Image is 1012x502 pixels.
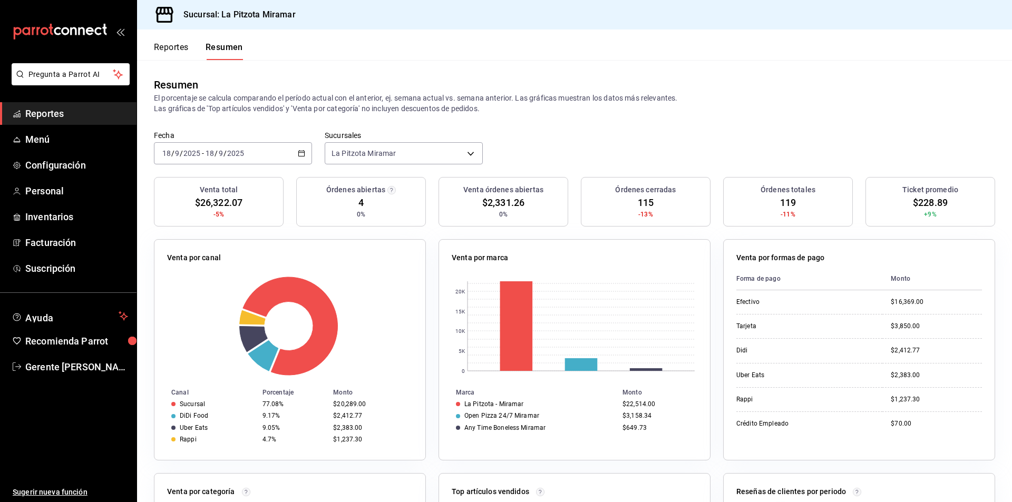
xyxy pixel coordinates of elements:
[638,195,654,210] span: 115
[736,346,842,355] div: Didi
[13,487,128,498] span: Sugerir nueva función
[12,63,130,85] button: Pregunta a Parrot AI
[180,424,208,431] div: Uber Eats
[891,419,982,428] div: $70.00
[439,387,618,398] th: Marca
[28,69,113,80] span: Pregunta a Parrot AI
[622,412,693,419] div: $3,158.34
[25,106,128,121] span: Reportes
[227,149,245,158] input: ----
[25,132,128,146] span: Menú
[622,400,693,408] div: $22,514.00
[116,27,124,36] button: open_drawer_menu
[25,210,128,224] span: Inventarios
[615,184,676,195] h3: Órdenes cerradas
[25,334,128,348] span: Recomienda Parrot
[162,149,171,158] input: --
[213,210,224,219] span: -5%
[891,322,982,331] div: $3,850.00
[180,149,183,158] span: /
[332,148,396,159] span: La Pitzota Miramar
[463,184,543,195] h3: Venta órdenes abiertas
[882,268,982,290] th: Monto
[325,132,483,139] label: Sucursales
[326,184,385,195] h3: Órdenes abiertas
[459,348,465,354] text: 5K
[455,328,465,334] text: 10K
[891,395,982,404] div: $1,237.30
[25,310,114,322] span: Ayuda
[174,149,180,158] input: --
[902,184,958,195] h3: Ticket promedio
[154,132,312,139] label: Fecha
[218,149,223,158] input: --
[780,195,796,210] span: 119
[25,360,128,374] span: Gerente [PERSON_NAME]
[154,77,198,93] div: Resumen
[333,400,408,408] div: $20,289.00
[358,195,364,210] span: 4
[618,387,710,398] th: Monto
[258,387,329,398] th: Porcentaje
[482,195,524,210] span: $2,331.26
[736,486,846,497] p: Reseñas de clientes por periodo
[25,184,128,198] span: Personal
[262,412,325,419] div: 9.17%
[333,412,408,419] div: $2,412.77
[924,210,936,219] span: +9%
[464,400,524,408] div: La Pitzota - Miramar
[464,412,539,419] div: Open Pizza 24/7 Miramar
[462,368,465,374] text: 0
[200,184,238,195] h3: Venta total
[781,210,795,219] span: -11%
[329,387,425,398] th: Monto
[215,149,218,158] span: /
[357,210,365,219] span: 0%
[455,309,465,314] text: 15K
[25,158,128,172] span: Configuración
[154,42,243,60] div: navigation tabs
[223,149,227,158] span: /
[7,76,130,87] a: Pregunta a Parrot AI
[195,195,242,210] span: $26,322.07
[736,298,842,307] div: Efectivo
[171,149,174,158] span: /
[452,486,529,497] p: Top artículos vendidos
[736,395,842,404] div: Rappi
[736,419,842,428] div: Crédito Empleado
[167,252,221,263] p: Venta por canal
[736,322,842,331] div: Tarjeta
[262,400,325,408] div: 77.08%
[206,42,243,60] button: Resumen
[913,195,948,210] span: $228.89
[205,149,215,158] input: --
[891,346,982,355] div: $2,412.77
[622,424,693,431] div: $649.73
[452,252,508,263] p: Venta por marca
[464,424,546,431] div: Any Time Boneless Miramar
[262,436,325,443] div: 4.7%
[25,261,128,275] span: Suscripción
[154,387,258,398] th: Canal
[891,371,982,380] div: $2,383.00
[154,42,189,60] button: Reportes
[333,424,408,431] div: $2,383.00
[262,424,325,431] div: 9.05%
[736,371,842,380] div: Uber Eats
[333,436,408,443] div: $1,237.30
[180,412,208,419] div: DiDi Food
[25,235,128,250] span: Facturación
[167,486,235,497] p: Venta por categoría
[202,149,204,158] span: -
[183,149,201,158] input: ----
[638,210,653,219] span: -13%
[761,184,815,195] h3: Órdenes totales
[154,93,995,114] p: El porcentaje se calcula comparando el período actual con el anterior, ej. semana actual vs. sema...
[736,252,824,263] p: Venta por formas de pago
[455,289,465,294] text: 20K
[180,400,205,408] div: Sucursal
[891,298,982,307] div: $16,369.00
[736,268,882,290] th: Forma de pago
[175,8,296,21] h3: Sucursal: La Pitzota Miramar
[180,436,197,443] div: Rappi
